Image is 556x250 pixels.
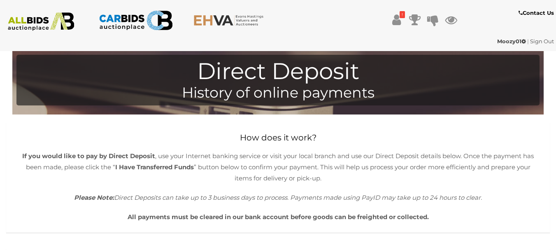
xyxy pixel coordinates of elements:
img: CARBIDS.com.au [99,8,173,33]
b: I Have Transferred Funds [115,163,194,171]
a: ! [391,12,403,27]
i: ! [400,11,405,18]
b: All payments must be cleared in our bank account before goods can be freighted or collected. [128,213,429,221]
img: ALLBIDS.com.au [4,12,78,31]
h2: How does it work? [8,133,548,142]
b: If you would like to pay by Direct Deposit [22,152,155,160]
i: Direct Deposits can take up to 3 business days to process. Payments made using PayID may take up ... [74,194,482,201]
span: | [527,38,529,44]
b: Contact Us [519,9,554,16]
h4: History of online payments [21,85,535,101]
img: EHVA.com.au [193,14,268,26]
a: Contact Us [519,8,556,18]
a: Moozy01 [497,38,527,44]
strong: Moozy01 [497,38,526,44]
b: Please Note: [74,194,114,201]
a: Sign Out [530,38,554,44]
h1: Direct Deposit [21,59,535,84]
p: , use your Internet banking service or visit your local branch and use our Direct Deposit details... [16,150,540,184]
